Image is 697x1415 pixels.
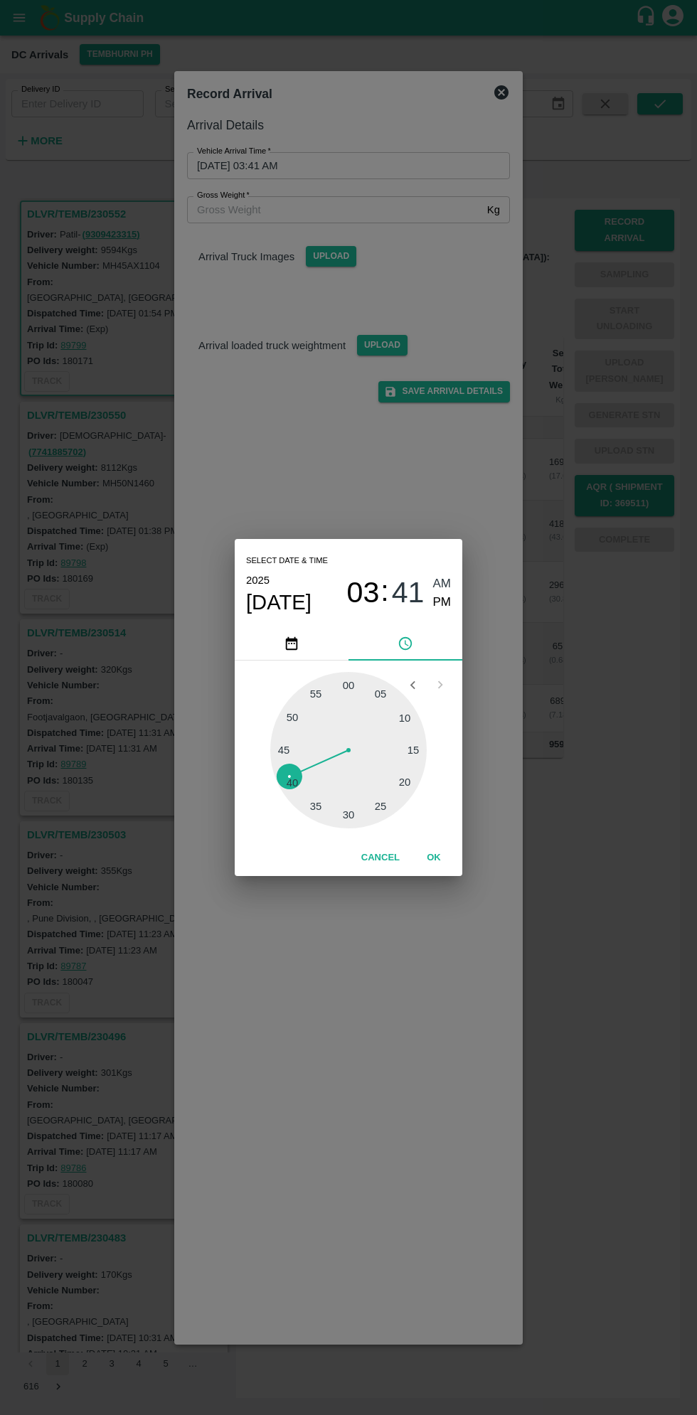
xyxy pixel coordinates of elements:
button: OK [411,845,457,870]
span: Select date & time [246,550,328,572]
button: pick time [348,626,462,661]
button: AM [433,575,452,594]
button: Open previous view [399,671,426,698]
span: 41 [392,576,425,610]
button: Cancel [356,845,405,870]
span: : [381,575,388,612]
button: PM [433,593,452,612]
button: 41 [392,575,425,612]
button: 03 [347,575,380,612]
button: [DATE] [246,589,312,615]
button: pick date [235,626,348,661]
button: 2025 [246,571,270,589]
span: 03 [347,576,380,610]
